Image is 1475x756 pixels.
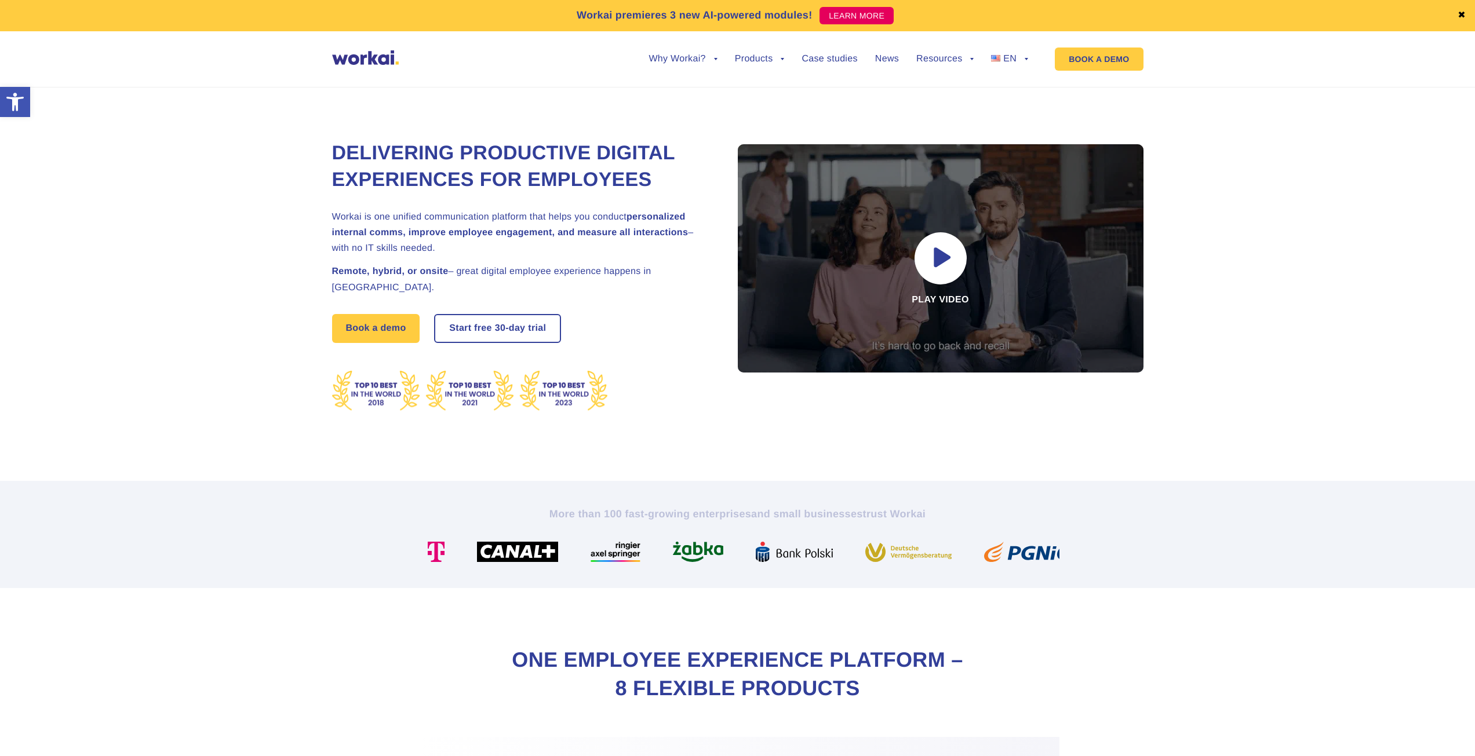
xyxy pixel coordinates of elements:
[416,507,1059,521] h2: More than 100 fast-growing enterprises trust Workai
[802,54,857,64] a: Case studies
[916,54,974,64] a: Resources
[751,508,862,520] i: and small businesses
[495,324,526,333] i: 30-day
[875,54,899,64] a: News
[332,209,709,257] h2: Workai is one unified communication platform that helps you conduct – with no IT skills needed.
[332,264,709,295] h2: – great digital employee experience happens in [GEOGRAPHIC_DATA].
[577,8,813,23] p: Workai premieres 3 new AI-powered modules!
[735,54,785,64] a: Products
[332,314,420,343] a: Book a demo
[820,7,894,24] a: LEARN MORE
[738,144,1143,372] div: Play video
[435,315,560,342] a: Start free30-daytrial
[332,140,709,193] h1: Delivering Productive Digital Experiences for Employees
[649,54,717,64] a: Why Workai?
[1055,48,1143,71] a: BOOK A DEMO
[1458,11,1466,20] a: ✖
[506,646,970,702] h2: One Employee Experience Platform – 8 flexible products
[1003,54,1017,64] span: EN
[332,266,449,276] strong: Remote, hybrid, or onsite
